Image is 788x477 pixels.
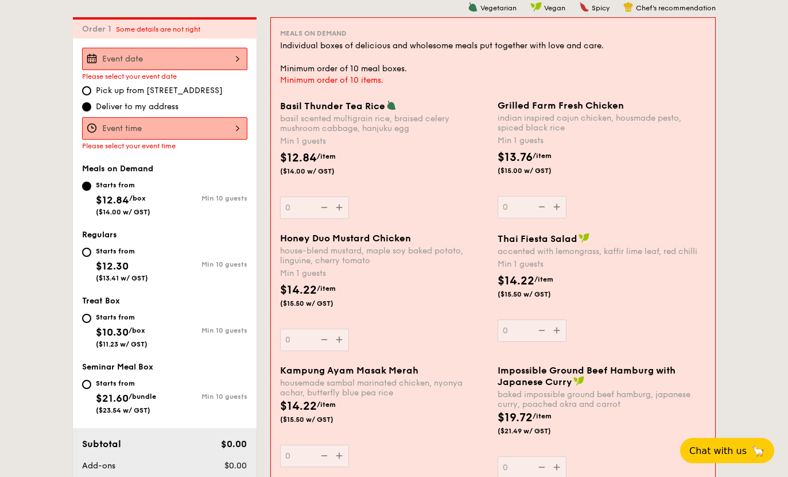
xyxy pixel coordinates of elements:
[498,100,624,111] span: Grilled Farm Fresh Chicken
[82,86,91,95] input: Pick up from [STREET_ADDRESS]
[165,393,247,401] div: Min 10 guests
[221,438,247,449] span: $0.00
[96,406,150,414] span: ($23.54 w/ GST)
[82,362,153,372] span: Seminar Meal Box
[280,246,488,266] div: house-blend mustard, maple soy baked potato, linguine, cherry tomato
[498,233,577,244] span: Thai Fiesta Salad
[96,379,156,388] div: Starts from
[82,102,91,111] input: Deliver to my address
[317,284,336,293] span: /item
[82,24,116,34] span: Order 1
[82,461,115,471] span: Add-ons
[498,259,706,270] div: Min 1 guests
[96,274,148,282] span: ($13.41 w/ GST)
[280,415,358,424] span: ($15.50 w/ GST)
[280,268,488,279] div: Min 1 guests
[544,4,565,12] span: Vegan
[317,401,336,409] span: /item
[498,274,534,288] span: $14.22
[82,380,91,389] input: Starts from$21.60/bundle($23.54 w/ GST)Min 10 guests
[165,194,247,202] div: Min 10 guests
[751,444,765,457] span: 🦙
[82,48,247,70] input: Event date
[280,114,488,133] div: basil scented multigrain rice, braised celery mushroom cabbage, hanjuku egg
[82,117,247,140] input: Event time
[96,247,148,256] div: Starts from
[224,461,247,471] span: $0.00
[533,412,552,420] span: /item
[280,101,385,111] span: Basil Thunder Tea Rice
[280,283,317,297] span: $14.22
[280,40,706,75] div: Individual boxes of delicious and wholesome meals put together with love and care. Minimum order ...
[280,29,347,37] span: Meals on Demand
[317,152,336,160] span: /item
[96,260,129,272] span: $12.30
[386,100,397,110] img: icon-vegetarian.fe4039eb.svg
[129,326,145,334] span: /box
[498,113,706,133] div: indian inspired cajun chicken, housmade pesto, spiced black rice
[82,230,117,240] span: Regulars
[96,194,129,206] span: $12.84
[280,75,706,86] div: Minimum order of 10 items.
[280,167,358,176] span: ($14.00 w/ GST)
[165,326,247,334] div: Min 10 guests
[96,180,150,190] div: Starts from
[96,392,129,405] span: $21.60
[689,445,747,456] span: Chat with us
[116,25,200,33] span: Some details are not right
[82,182,91,191] input: Starts from$12.84/box($14.00 w/ GST)Min 10 guests
[498,365,676,387] span: Impossible Ground Beef Hamburg with Japanese Curry
[82,296,120,306] span: Treat Box
[165,260,247,268] div: Min 10 guests
[129,393,156,401] span: /bundle
[480,4,517,12] span: Vegetarian
[533,152,552,160] span: /item
[82,72,247,80] div: Please select your event date
[498,390,706,409] div: baked impossible ground beef hamburg, japanese curry, poached okra and carrot
[96,340,147,348] span: ($11.23 w/ GST)
[280,151,317,165] span: $12.84
[82,164,153,174] span: Meals on Demand
[534,275,553,283] span: /item
[530,2,542,12] img: icon-vegan.f8ff3823.svg
[498,166,576,175] span: ($15.00 w/ GST)
[498,411,533,425] span: $19.72
[280,233,411,244] span: Honey Duo Mustard Chicken
[680,438,774,463] button: Chat with us🦙
[280,299,358,308] span: ($15.50 w/ GST)
[96,85,223,97] span: Pick up from [STREET_ADDRESS]
[129,194,146,202] span: /box
[573,376,585,386] img: icon-vegan.f8ff3823.svg
[82,438,121,449] span: Subtotal
[498,290,576,299] span: ($15.50 w/ GST)
[623,2,634,12] img: icon-chef-hat.a58ddaea.svg
[280,378,488,398] div: housemade sambal marinated chicken, nyonya achar, butterfly blue pea rice
[280,136,488,147] div: Min 1 guests
[498,247,706,256] div: accented with lemongrass, kaffir lime leaf, red chilli
[579,233,590,243] img: icon-vegan.f8ff3823.svg
[498,151,533,164] span: $13.76
[82,142,176,150] span: Please select your event time
[498,426,576,436] span: ($21.49 w/ GST)
[592,4,610,12] span: Spicy
[280,365,418,376] span: Kampung Ayam Masak Merah
[96,208,150,216] span: ($14.00 w/ GST)
[96,101,178,113] span: Deliver to my address
[468,2,478,12] img: icon-vegetarian.fe4039eb.svg
[636,4,716,12] span: Chef's recommendation
[579,2,589,12] img: icon-spicy.37a8142b.svg
[96,313,147,322] div: Starts from
[498,135,706,147] div: Min 1 guests
[280,399,317,413] span: $14.22
[82,314,91,323] input: Starts from$10.30/box($11.23 w/ GST)Min 10 guests
[82,248,91,257] input: Starts from$12.30($13.41 w/ GST)Min 10 guests
[96,326,129,338] span: $10.30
